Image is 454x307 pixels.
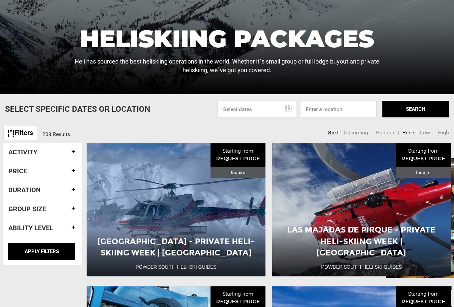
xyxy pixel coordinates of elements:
p: Select Specific Dates Or Location [5,103,150,115]
h4: Duration [8,186,77,194]
span: High [438,129,449,136]
li: Price : [402,129,417,137]
input: Select dates [218,101,296,117]
li: | [398,129,399,137]
p: Heli has sourced the best heliskiing operations in the world. Whether it`s small group or full lo... [61,57,392,74]
span: Upcoming [344,129,368,136]
li: | [433,129,435,137]
h1: Heliskiing Packages [61,27,392,51]
h4: Ability Level [8,224,77,231]
h4: Group size [8,205,77,213]
h4: Price [8,167,77,175]
span: Popular [376,129,394,136]
input: Enter a location [300,101,377,117]
li: Sort : [328,129,341,137]
h4: Activity [8,148,77,156]
span: 203 Results [42,131,70,137]
a: Filters [3,126,37,140]
li: | [371,129,373,137]
img: btn-icon.svg [8,130,14,137]
input: APPLY FILTERS [8,243,75,260]
button: SEARCH [382,101,449,117]
span: Low [420,129,430,136]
